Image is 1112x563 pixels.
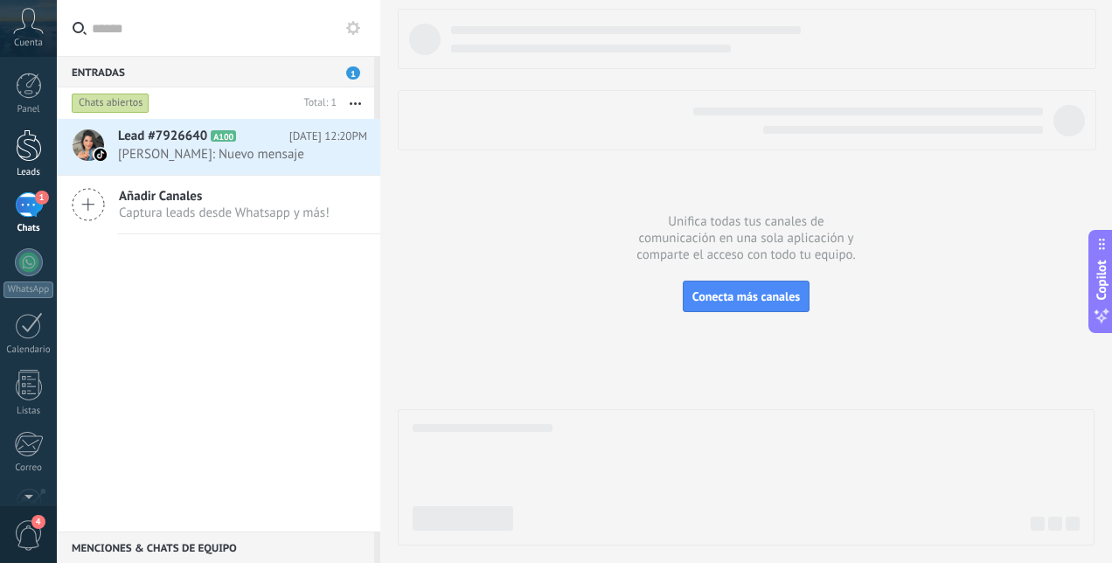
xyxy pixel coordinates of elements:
[35,191,49,205] span: 1
[3,223,54,234] div: Chats
[57,56,374,87] div: Entradas
[3,344,54,356] div: Calendario
[57,119,380,175] a: Lead #7926640 A100 [DATE] 12:20PM [PERSON_NAME]: Nuevo mensaje
[346,66,360,80] span: 1
[1093,261,1110,301] span: Copilot
[211,130,236,142] span: A100
[31,515,45,529] span: 4
[3,104,54,115] div: Panel
[337,87,374,119] button: Más
[94,149,107,161] img: tiktok_kommo.svg
[118,128,207,145] span: Lead #7926640
[57,532,374,563] div: Menciones & Chats de equipo
[3,462,54,474] div: Correo
[3,167,54,178] div: Leads
[683,281,810,312] button: Conecta más canales
[72,93,149,114] div: Chats abiertos
[118,146,334,163] span: [PERSON_NAME]: Nuevo mensaje
[692,288,800,304] span: Conecta más canales
[3,281,53,298] div: WhatsApp
[289,128,367,145] span: [DATE] 12:20PM
[119,188,330,205] span: Añadir Canales
[297,94,337,112] div: Total: 1
[14,38,43,49] span: Cuenta
[3,406,54,417] div: Listas
[119,205,330,221] span: Captura leads desde Whatsapp y más!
